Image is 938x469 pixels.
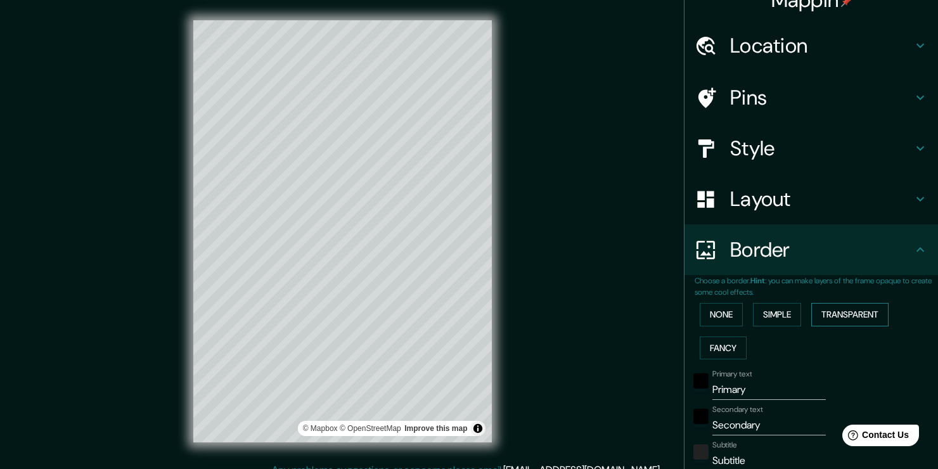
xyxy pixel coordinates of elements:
[700,303,743,326] button: None
[684,224,938,275] div: Border
[404,424,467,433] a: Map feedback
[693,444,709,459] button: color-222222
[730,186,913,212] h4: Layout
[730,136,913,161] h4: Style
[684,72,938,123] div: Pins
[712,369,752,380] label: Primary text
[684,174,938,224] div: Layout
[750,276,765,286] b: Hint
[700,337,747,360] button: Fancy
[730,85,913,110] h4: Pins
[712,440,737,451] label: Subtitle
[811,303,889,326] button: Transparent
[470,421,485,436] button: Toggle attribution
[730,33,913,58] h4: Location
[684,20,938,71] div: Location
[712,404,763,415] label: Secondary text
[753,303,801,326] button: Simple
[730,237,913,262] h4: Border
[303,424,338,433] a: Mapbox
[825,420,924,455] iframe: Help widget launcher
[693,373,709,389] button: black
[693,409,709,424] button: black
[340,424,401,433] a: OpenStreetMap
[684,123,938,174] div: Style
[695,275,938,298] p: Choose a border. : you can make layers of the frame opaque to create some cool effects.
